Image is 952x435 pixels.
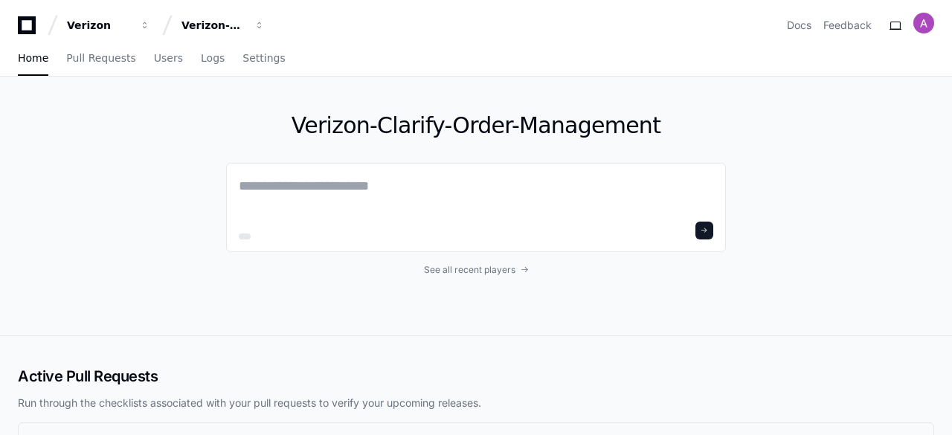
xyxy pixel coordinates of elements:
[61,12,156,39] button: Verizon
[66,54,135,62] span: Pull Requests
[18,396,934,410] p: Run through the checklists associated with your pull requests to verify your upcoming releases.
[18,54,48,62] span: Home
[176,12,271,39] button: Verizon-Clarify-Order-Management
[181,18,245,33] div: Verizon-Clarify-Order-Management
[823,18,872,33] button: Feedback
[242,54,285,62] span: Settings
[201,54,225,62] span: Logs
[201,42,225,76] a: Logs
[67,18,131,33] div: Verizon
[424,264,515,276] span: See all recent players
[242,42,285,76] a: Settings
[154,54,183,62] span: Users
[18,366,934,387] h2: Active Pull Requests
[226,264,726,276] a: See all recent players
[787,18,811,33] a: Docs
[66,42,135,76] a: Pull Requests
[154,42,183,76] a: Users
[18,42,48,76] a: Home
[913,13,934,33] img: ACg8ocKGBNQ52QSK5jfzVjWMyfslDwz9pWz-hnaw9gZSdrKQv8TeKQ=s96-c
[226,112,726,139] h1: Verizon-Clarify-Order-Management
